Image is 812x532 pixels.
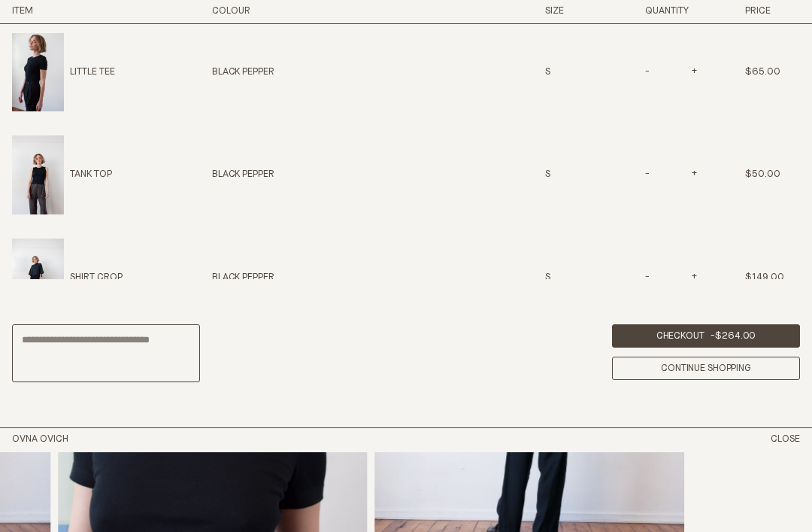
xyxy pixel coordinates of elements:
img: Shirt Crop [12,239,65,317]
p: Little Tee [70,66,115,79]
a: Shirt CropShirt Crop [12,239,123,317]
a: Tank TopTank Top [12,135,112,214]
h3: Price [745,5,800,18]
span: $264.00 [715,331,756,341]
span: + [689,273,697,282]
div: $50.00 [745,169,800,181]
a: Checkout -$264.00 [612,324,800,348]
div: Black Pepper [212,169,367,181]
div: Black Pepper [212,66,367,79]
button: Close Cart [771,433,800,446]
a: Home [12,434,68,444]
a: Little TeeLittle Tee [12,33,115,111]
div: S [545,272,600,284]
h3: Item [12,5,167,18]
h3: Colour [212,5,367,18]
span: - [645,68,652,77]
a: Continue Shopping [612,357,800,380]
h3: Size [545,5,600,18]
span: + [689,171,697,180]
div: S [545,169,600,181]
p: Tank Top [70,169,112,181]
img: Little Tee [12,33,65,111]
div: S [545,66,600,79]
p: Shirt Crop [70,272,123,284]
div: Black Pepper [212,272,367,284]
span: - [645,171,652,180]
span: + [689,68,697,77]
div: $149.00 [745,272,800,284]
span: - [645,273,652,282]
h3: Quantity [645,5,700,18]
div: $65.00 [745,66,800,79]
img: Tank Top [12,135,65,214]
